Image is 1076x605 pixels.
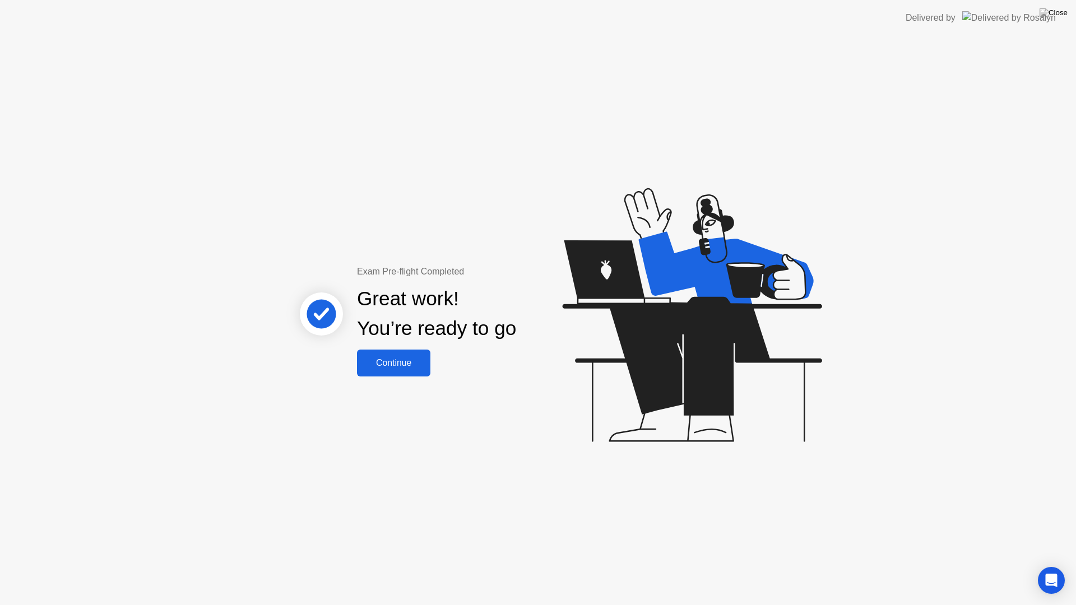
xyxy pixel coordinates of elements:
img: Delivered by Rosalyn [962,11,1056,24]
div: Delivered by [906,11,956,25]
button: Continue [357,350,430,376]
div: Great work! You’re ready to go [357,284,516,343]
div: Open Intercom Messenger [1038,567,1065,594]
img: Close [1040,8,1068,17]
div: Exam Pre-flight Completed [357,265,588,278]
div: Continue [360,358,427,368]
